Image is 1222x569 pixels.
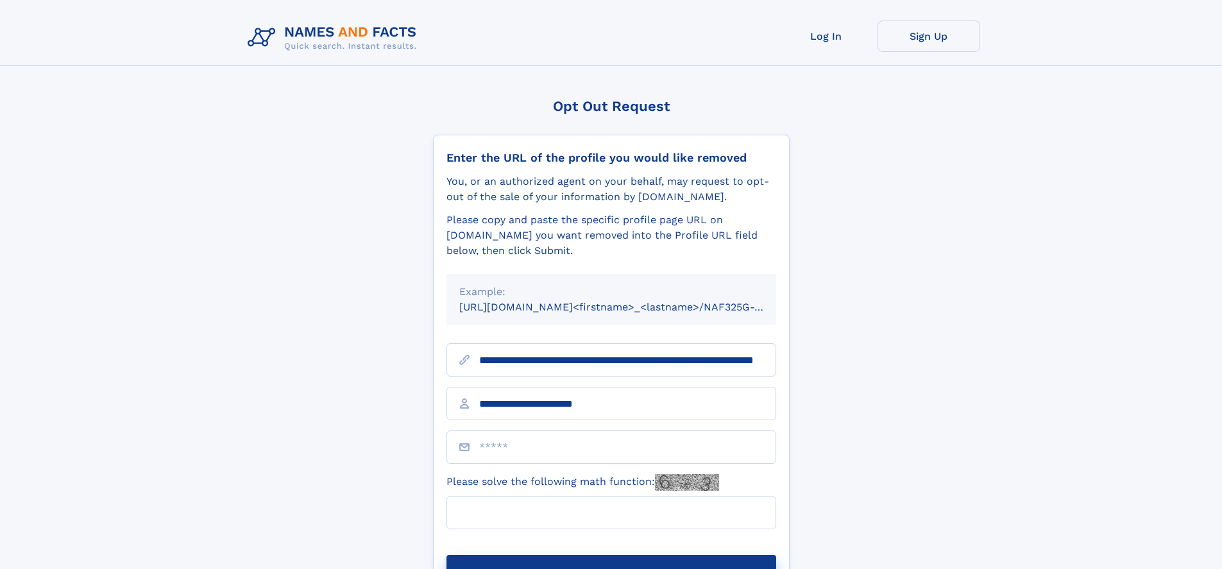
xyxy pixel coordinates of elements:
[433,98,790,114] div: Opt Out Request
[775,21,878,52] a: Log In
[459,284,763,300] div: Example:
[446,212,776,259] div: Please copy and paste the specific profile page URL on [DOMAIN_NAME] you want removed into the Pr...
[446,151,776,165] div: Enter the URL of the profile you would like removed
[446,174,776,205] div: You, or an authorized agent on your behalf, may request to opt-out of the sale of your informatio...
[878,21,980,52] a: Sign Up
[446,474,719,491] label: Please solve the following math function:
[459,301,801,313] small: [URL][DOMAIN_NAME]<firstname>_<lastname>/NAF325G-xxxxxxxx
[242,21,427,55] img: Logo Names and Facts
